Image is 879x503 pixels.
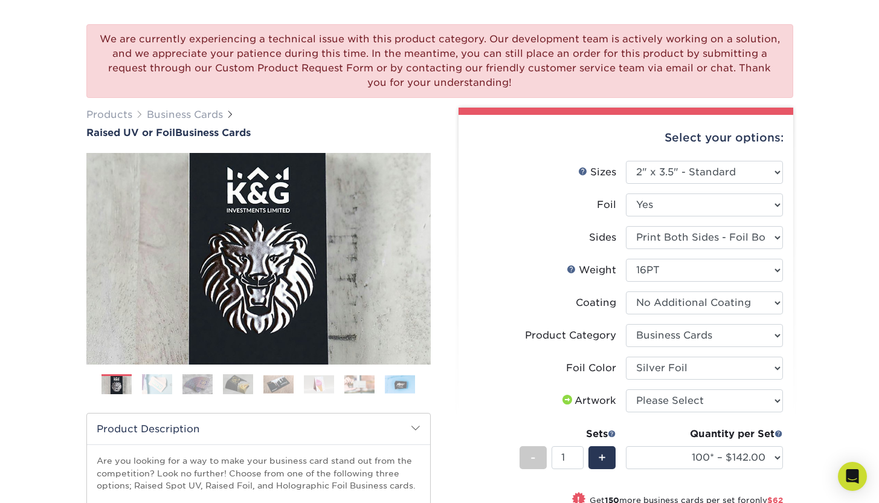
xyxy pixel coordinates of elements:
[560,394,616,408] div: Artwork
[86,127,175,138] span: Raised UV or Foil
[86,86,431,431] img: Raised UV or Foil 01
[86,127,431,138] a: Raised UV or FoilBusiness Cards
[598,449,606,467] span: +
[578,165,616,180] div: Sizes
[86,109,132,120] a: Products
[86,24,793,98] div: We are currently experiencing a technical issue with this product category. Our development team ...
[101,370,132,400] img: Business Cards 01
[263,375,294,394] img: Business Cards 05
[87,414,430,444] h2: Product Description
[626,427,783,441] div: Quantity per Set
[344,375,375,394] img: Business Cards 07
[182,374,213,395] img: Business Cards 03
[142,374,172,395] img: Business Cards 02
[838,462,867,491] div: Open Intercom Messenger
[304,375,334,394] img: Business Cards 06
[385,375,415,394] img: Business Cards 08
[566,361,616,375] div: Foil Color
[86,127,431,138] h1: Business Cards
[589,230,616,245] div: Sides
[525,328,616,343] div: Product Category
[520,427,616,441] div: Sets
[597,198,616,212] div: Foil
[3,466,103,499] iframe: Google Customer Reviews
[468,115,784,161] div: Select your options:
[530,449,536,467] span: -
[223,374,253,395] img: Business Cards 04
[576,296,616,310] div: Coating
[147,109,223,120] a: Business Cards
[567,263,616,277] div: Weight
